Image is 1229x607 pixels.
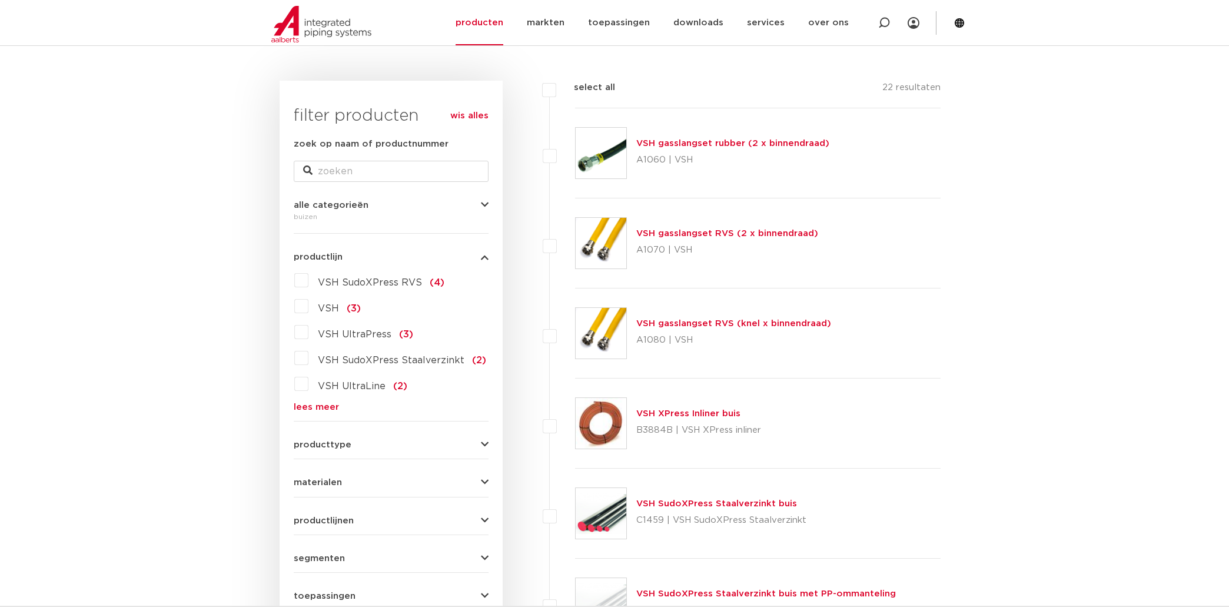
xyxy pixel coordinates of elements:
[399,330,413,339] span: (3)
[636,421,761,440] p: B3884B | VSH XPress inliner
[636,499,797,508] a: VSH SudoXPress Staalverzinkt buis
[294,253,343,261] span: productlijn
[636,331,831,350] p: A1080 | VSH
[294,210,489,224] div: buizen
[576,128,626,178] img: Thumbnail for VSH gasslangset rubber (2 x binnendraad)
[318,356,464,365] span: VSH SudoXPress Staalverzinkt
[294,516,354,525] span: productlijnen
[636,511,806,530] p: C1459 | VSH SudoXPress Staalverzinkt
[294,440,351,449] span: producttype
[318,304,339,313] span: VSH
[636,139,829,148] a: VSH gasslangset rubber (2 x binnendraad)
[636,151,829,170] p: A1060 | VSH
[294,592,356,601] span: toepassingen
[294,554,345,563] span: segmenten
[294,201,368,210] span: alle categorieën
[393,382,407,391] span: (2)
[318,382,386,391] span: VSH UltraLine
[556,81,615,95] label: select all
[636,241,818,260] p: A1070 | VSH
[636,409,740,418] a: VSH XPress Inliner buis
[294,478,342,487] span: materialen
[294,137,449,151] label: zoek op naam of productnummer
[294,253,489,261] button: productlijn
[294,403,489,412] a: lees meer
[294,104,489,128] h3: filter producten
[636,589,896,598] a: VSH SudoXPress Staalverzinkt buis met PP-ommanteling
[472,356,486,365] span: (2)
[294,161,489,182] input: zoeken
[294,554,489,563] button: segmenten
[318,330,391,339] span: VSH UltraPress
[450,109,489,123] a: wis alles
[636,229,818,238] a: VSH gasslangset RVS (2 x binnendraad)
[294,592,489,601] button: toepassingen
[882,81,941,99] p: 22 resultaten
[294,516,489,525] button: productlijnen
[636,319,831,328] a: VSH gasslangset RVS (knel x binnendraad)
[294,478,489,487] button: materialen
[576,488,626,539] img: Thumbnail for VSH SudoXPress Staalverzinkt buis
[576,218,626,268] img: Thumbnail for VSH gasslangset RVS (2 x binnendraad)
[430,278,444,287] span: (4)
[294,440,489,449] button: producttype
[318,278,422,287] span: VSH SudoXPress RVS
[576,398,626,449] img: Thumbnail for VSH XPress Inliner buis
[576,308,626,359] img: Thumbnail for VSH gasslangset RVS (knel x binnendraad)
[294,201,489,210] button: alle categorieën
[347,304,361,313] span: (3)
